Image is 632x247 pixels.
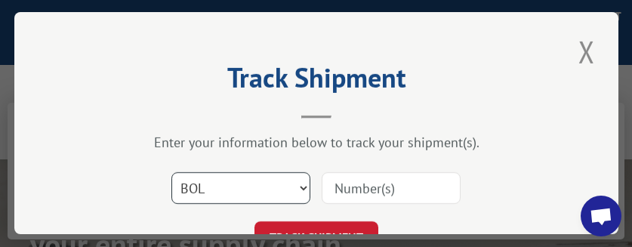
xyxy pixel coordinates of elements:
[574,31,600,73] button: Close modal
[581,196,621,236] a: Open chat
[322,172,461,204] input: Number(s)
[90,67,543,96] h2: Track Shipment
[90,134,543,151] div: Enter your information below to track your shipment(s).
